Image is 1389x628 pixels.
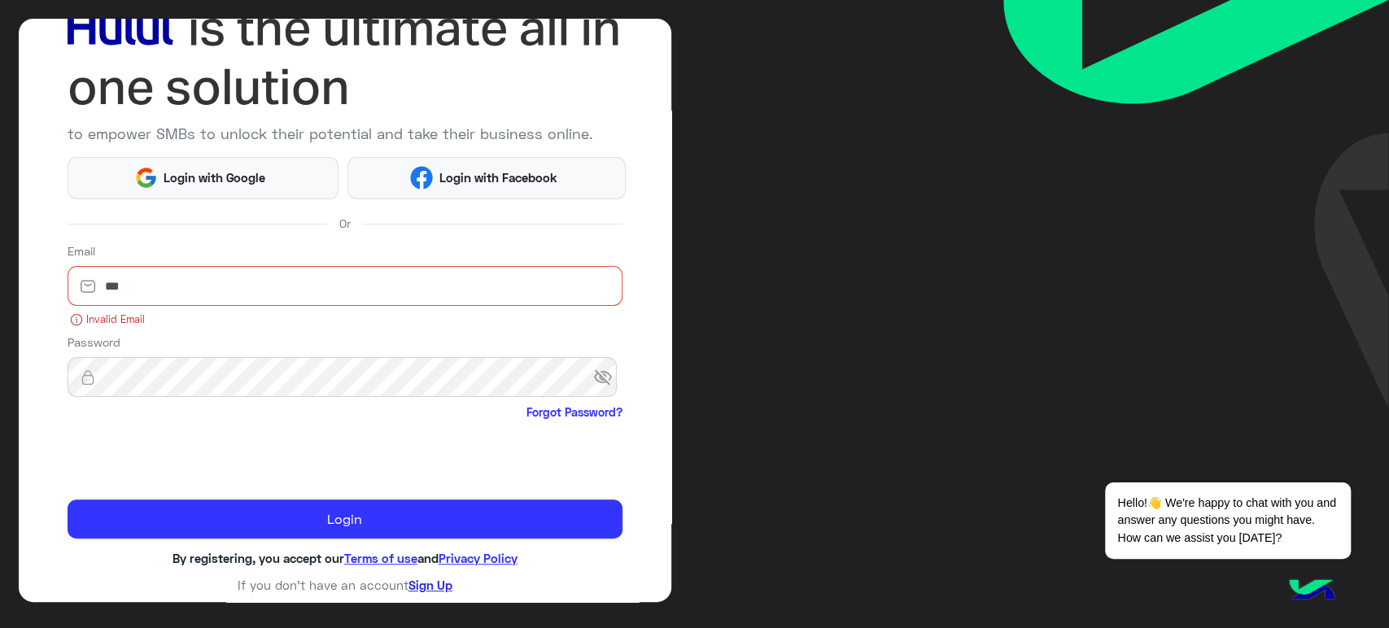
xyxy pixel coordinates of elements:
[173,551,344,565] span: By registering, you accept our
[68,499,622,539] button: Login
[339,215,351,232] span: Or
[70,313,83,326] img: error
[439,551,518,565] a: Privacy Policy
[526,403,622,421] a: Forgot Password?
[347,157,625,199] button: Login with Facebook
[68,157,339,199] button: Login with Google
[68,123,622,145] p: to empower SMBs to unlock their potential and take their business online.
[410,166,434,190] img: Facebook
[417,551,439,565] span: and
[408,578,452,592] a: Sign Up
[433,168,563,187] span: Login with Facebook
[593,363,622,392] span: visibility_off
[344,551,417,565] a: Terms of use
[134,166,158,190] img: Google
[1105,482,1350,559] span: Hello!👋 We're happy to chat with you and answer any questions you might have. How can we assist y...
[158,168,272,187] span: Login with Google
[68,312,622,328] small: Invalid Email
[68,334,120,351] label: Password
[68,242,95,259] label: Email
[1283,563,1340,620] img: hulul-logo.png
[68,278,108,294] img: email
[68,369,108,386] img: lock
[68,578,622,592] h6: If you don’t have an account
[68,424,315,487] iframe: reCAPTCHA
